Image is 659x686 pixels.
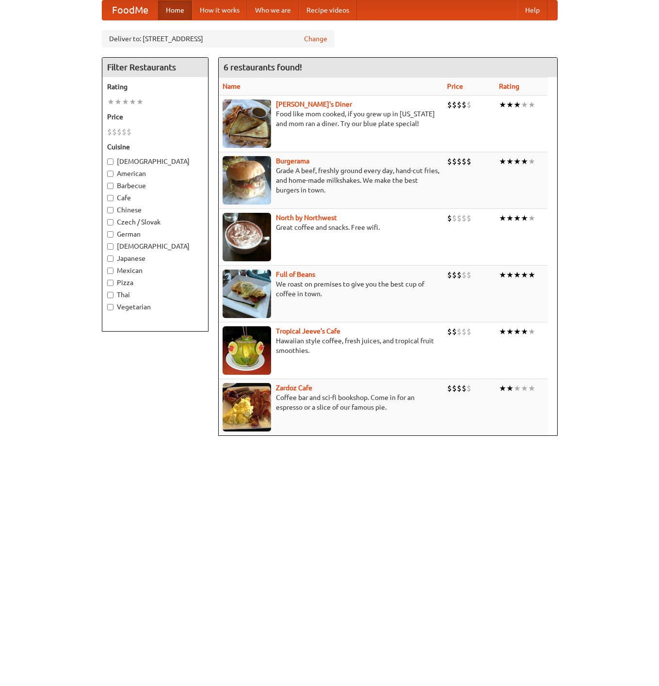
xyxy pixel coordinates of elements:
[117,127,122,137] li: $
[499,383,506,394] li: ★
[462,99,466,110] li: $
[223,109,439,128] p: Food like mom cooked, if you grew up in [US_STATE] and mom ran a diner. Try our blue plate special!
[107,142,203,152] h5: Cuisine
[466,383,471,394] li: $
[452,270,457,280] li: $
[462,213,466,223] li: $
[107,304,113,310] input: Vegetarian
[466,326,471,337] li: $
[223,326,271,375] img: jeeves.jpg
[452,99,457,110] li: $
[223,279,439,299] p: We roast on premises to give you the best cup of coffee in town.
[107,268,113,274] input: Mexican
[223,383,271,431] img: zardoz.jpg
[107,241,203,251] label: [DEMOGRAPHIC_DATA]
[122,96,129,107] li: ★
[276,271,315,278] a: Full of Beans
[299,0,357,20] a: Recipe videos
[447,270,452,280] li: $
[457,213,462,223] li: $
[223,213,271,261] img: north.jpg
[521,326,528,337] li: ★
[466,99,471,110] li: $
[528,213,535,223] li: ★
[107,207,113,213] input: Chinese
[107,127,112,137] li: $
[521,99,528,110] li: ★
[514,156,521,167] li: ★
[276,384,312,392] a: Zardoz Cafe
[499,82,519,90] a: Rating
[521,270,528,280] li: ★
[528,326,535,337] li: ★
[102,30,335,48] div: Deliver to: [STREET_ADDRESS]
[514,383,521,394] li: ★
[457,383,462,394] li: $
[107,217,203,227] label: Czech / Slovak
[447,82,463,90] a: Price
[452,326,457,337] li: $
[224,63,302,72] ng-pluralize: 6 restaurants found!
[499,326,506,337] li: ★
[506,326,514,337] li: ★
[462,383,466,394] li: $
[499,99,506,110] li: ★
[276,327,340,335] a: Tropical Jeeve's Cafe
[107,181,203,191] label: Barbecue
[136,96,144,107] li: ★
[107,292,113,298] input: Thai
[107,302,203,312] label: Vegetarian
[521,213,528,223] li: ★
[506,99,514,110] li: ★
[129,96,136,107] li: ★
[447,156,452,167] li: $
[158,0,192,20] a: Home
[112,127,117,137] li: $
[107,266,203,275] label: Mexican
[528,383,535,394] li: ★
[107,169,203,178] label: American
[107,243,113,250] input: [DEMOGRAPHIC_DATA]
[102,58,208,77] h4: Filter Restaurants
[107,231,113,238] input: German
[452,213,457,223] li: $
[107,229,203,239] label: German
[462,326,466,337] li: $
[506,383,514,394] li: ★
[276,100,352,108] a: [PERSON_NAME]'s Diner
[462,156,466,167] li: $
[514,213,521,223] li: ★
[107,219,113,225] input: Czech / Slovak
[514,326,521,337] li: ★
[457,270,462,280] li: $
[223,99,271,148] img: sallys.jpg
[107,255,113,262] input: Japanese
[457,156,462,167] li: $
[499,270,506,280] li: ★
[122,127,127,137] li: $
[107,193,203,203] label: Cafe
[447,383,452,394] li: $
[107,82,203,92] h5: Rating
[447,213,452,223] li: $
[223,336,439,355] p: Hawaiian style coffee, fresh juices, and tropical fruit smoothies.
[528,270,535,280] li: ★
[517,0,547,20] a: Help
[499,213,506,223] li: ★
[276,214,337,222] b: North by Northwest
[192,0,247,20] a: How it works
[276,157,309,165] a: Burgerama
[514,99,521,110] li: ★
[102,0,158,20] a: FoodMe
[466,156,471,167] li: $
[107,278,203,287] label: Pizza
[107,183,113,189] input: Barbecue
[466,213,471,223] li: $
[107,195,113,201] input: Cafe
[223,270,271,318] img: beans.jpg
